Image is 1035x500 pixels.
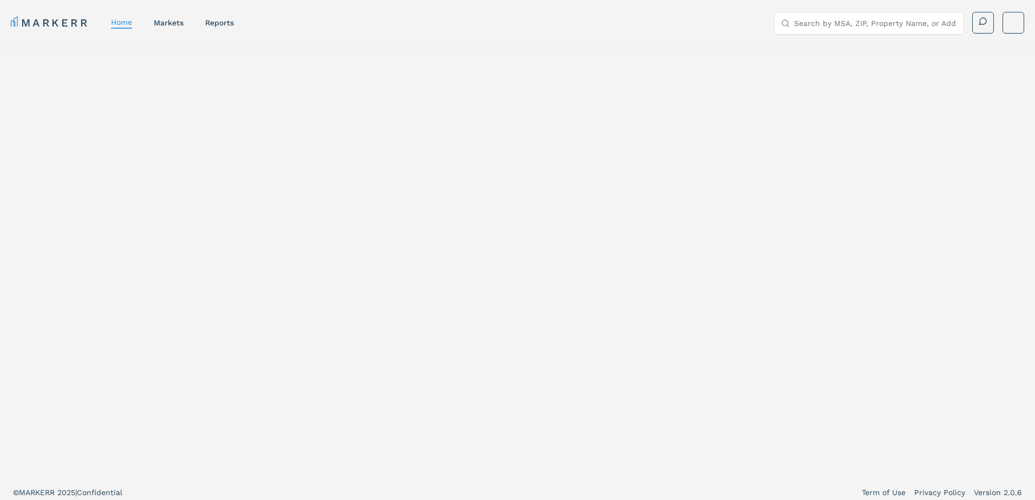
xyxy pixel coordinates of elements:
[862,487,906,498] a: Term of Use
[794,12,957,34] input: Search by MSA, ZIP, Property Name, or Address
[154,18,184,27] a: markets
[205,18,234,27] a: reports
[19,488,57,497] span: MARKERR
[914,487,965,498] a: Privacy Policy
[11,15,89,30] a: MARKERR
[13,488,19,497] span: ©
[57,488,77,497] span: 2025 |
[77,488,122,497] span: Confidential
[111,18,132,27] a: home
[974,487,1022,498] a: Version 2.0.6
